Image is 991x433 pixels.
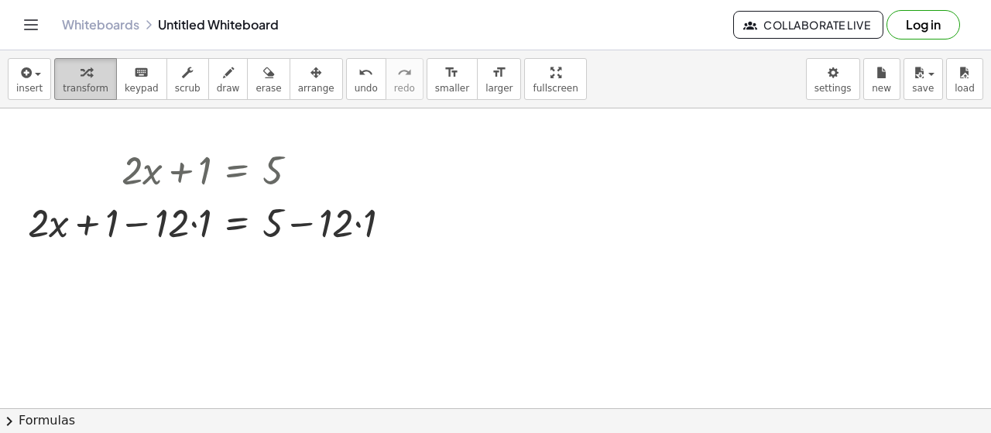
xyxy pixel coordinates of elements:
[16,83,43,94] span: insert
[208,58,249,100] button: draw
[912,83,934,94] span: save
[358,64,373,82] i: undo
[166,58,209,100] button: scrub
[886,10,960,40] button: Log in
[955,83,975,94] span: load
[397,64,412,82] i: redo
[217,83,240,94] span: draw
[346,58,386,100] button: undoundo
[386,58,423,100] button: redoredo
[125,83,159,94] span: keypad
[814,83,852,94] span: settings
[904,58,943,100] button: save
[524,58,586,100] button: fullscreen
[247,58,290,100] button: erase
[427,58,478,100] button: format_sizesmaller
[806,58,860,100] button: settings
[733,11,883,39] button: Collaborate Live
[746,18,870,32] span: Collaborate Live
[394,83,415,94] span: redo
[175,83,201,94] span: scrub
[298,83,334,94] span: arrange
[355,83,378,94] span: undo
[62,17,139,33] a: Whiteboards
[116,58,167,100] button: keyboardkeypad
[255,83,281,94] span: erase
[63,83,108,94] span: transform
[435,83,469,94] span: smaller
[872,83,891,94] span: new
[533,83,578,94] span: fullscreen
[863,58,900,100] button: new
[485,83,513,94] span: larger
[477,58,521,100] button: format_sizelarger
[492,64,506,82] i: format_size
[8,58,51,100] button: insert
[54,58,117,100] button: transform
[19,12,43,37] button: Toggle navigation
[290,58,343,100] button: arrange
[444,64,459,82] i: format_size
[134,64,149,82] i: keyboard
[946,58,983,100] button: load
